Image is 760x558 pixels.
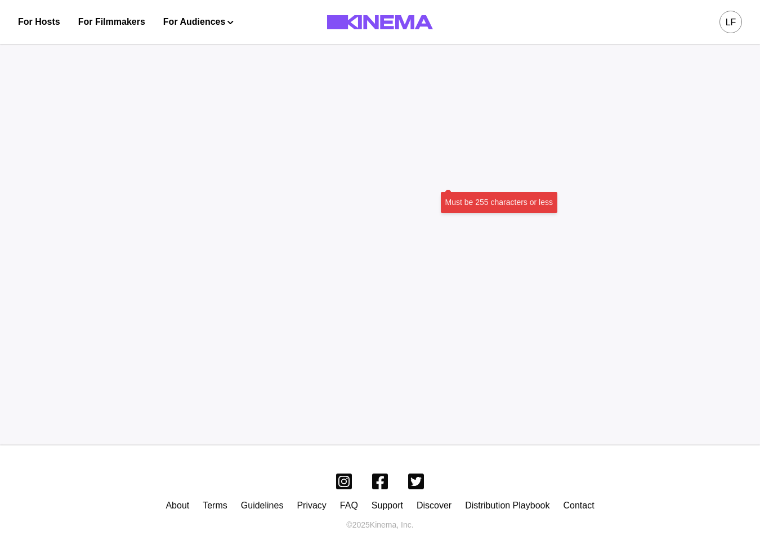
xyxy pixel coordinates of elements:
[726,16,736,29] div: LF
[563,501,594,510] a: Contact
[297,501,326,510] a: Privacy
[372,501,403,510] a: Support
[417,501,451,510] a: Discover
[465,501,549,510] a: Distribution Playbook
[340,501,358,510] a: FAQ
[346,519,413,531] p: © 2025 Kinema, Inc.
[166,501,189,510] a: About
[203,501,227,510] a: Terms
[78,15,145,29] a: For Filmmakers
[18,15,60,29] a: For Hosts
[241,501,284,510] a: Guidelines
